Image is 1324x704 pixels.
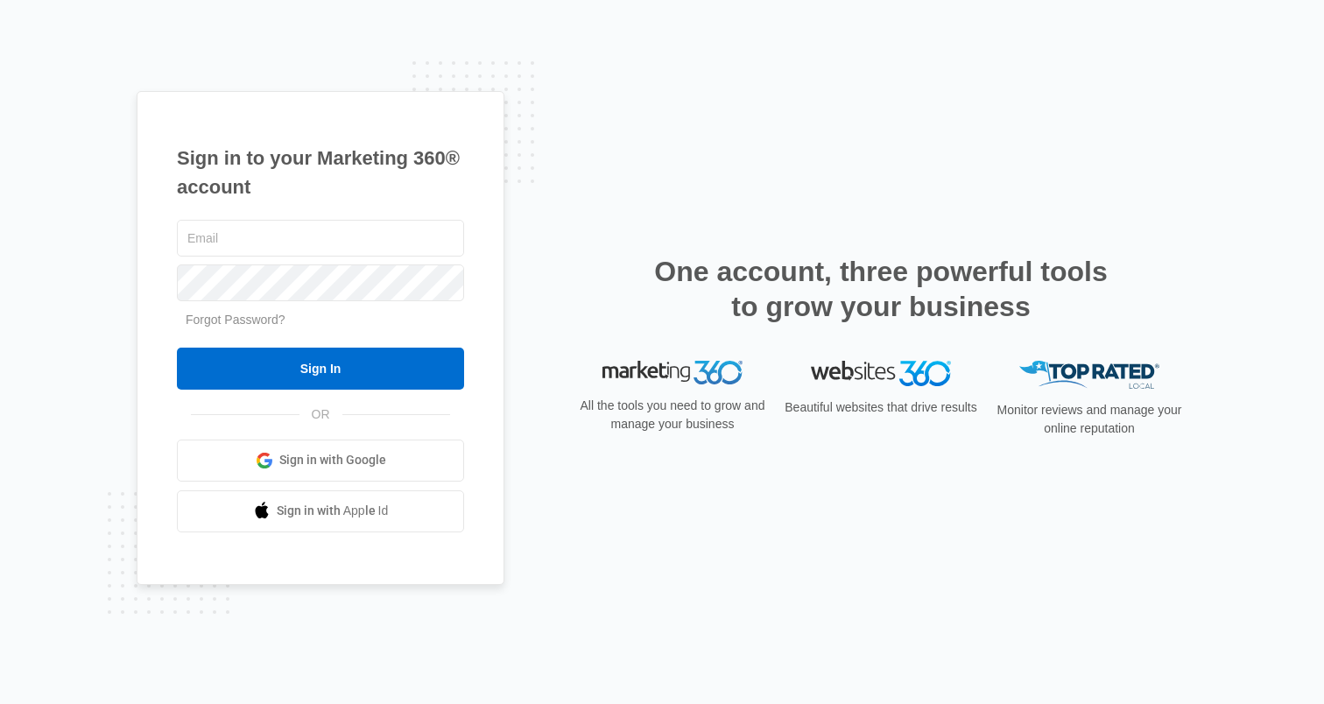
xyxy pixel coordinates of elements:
[177,440,464,482] a: Sign in with Google
[574,397,771,433] p: All the tools you need to grow and manage your business
[177,144,464,201] h1: Sign in to your Marketing 360® account
[783,398,979,417] p: Beautiful websites that drive results
[299,405,342,424] span: OR
[177,348,464,390] input: Sign In
[811,361,951,386] img: Websites 360
[186,313,285,327] a: Forgot Password?
[1019,361,1159,390] img: Top Rated Local
[177,490,464,532] a: Sign in with Apple Id
[177,220,464,257] input: Email
[277,502,389,520] span: Sign in with Apple Id
[649,254,1113,324] h2: One account, three powerful tools to grow your business
[602,361,743,385] img: Marketing 360
[991,401,1187,438] p: Monitor reviews and manage your online reputation
[279,451,386,469] span: Sign in with Google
